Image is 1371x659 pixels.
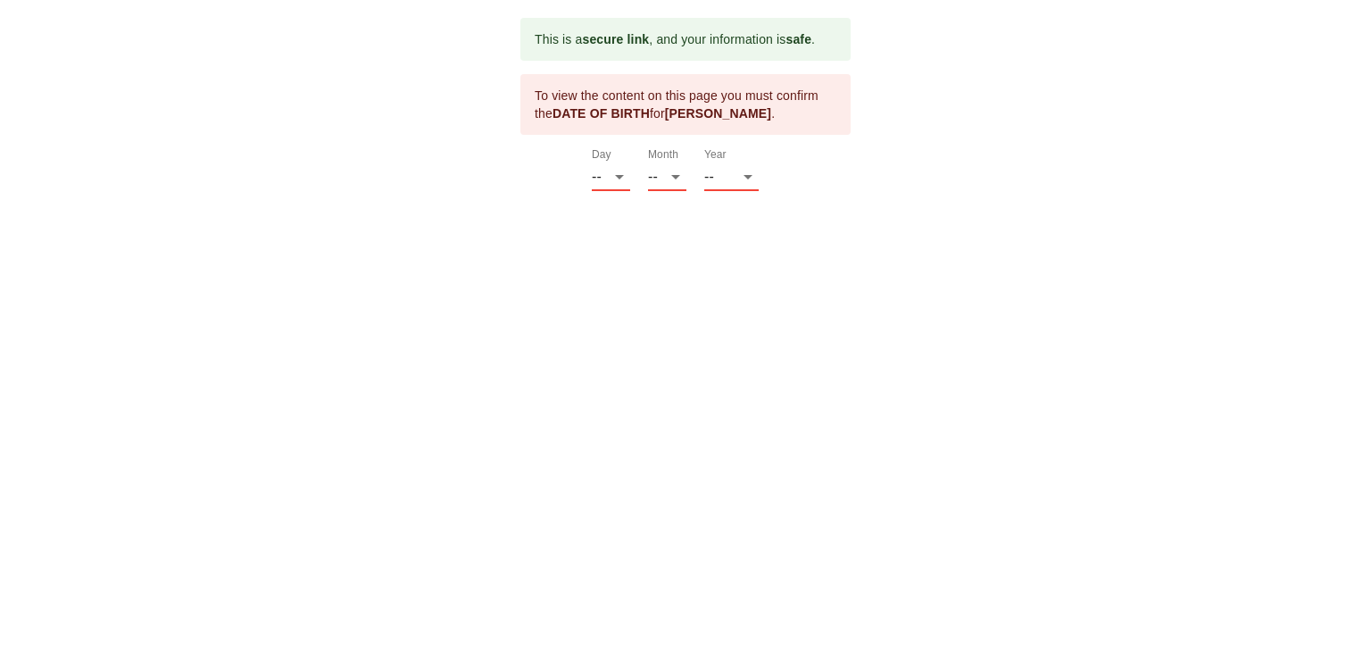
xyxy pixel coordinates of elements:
label: Year [704,150,727,161]
label: Day [592,150,611,161]
b: safe [785,32,811,46]
b: [PERSON_NAME] [665,106,771,121]
b: secure link [582,32,649,46]
div: This is a , and your information is . [535,23,815,55]
div: To view the content on this page you must confirm the for . [535,79,836,129]
b: DATE OF BIRTH [553,106,650,121]
label: Month [648,150,678,161]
